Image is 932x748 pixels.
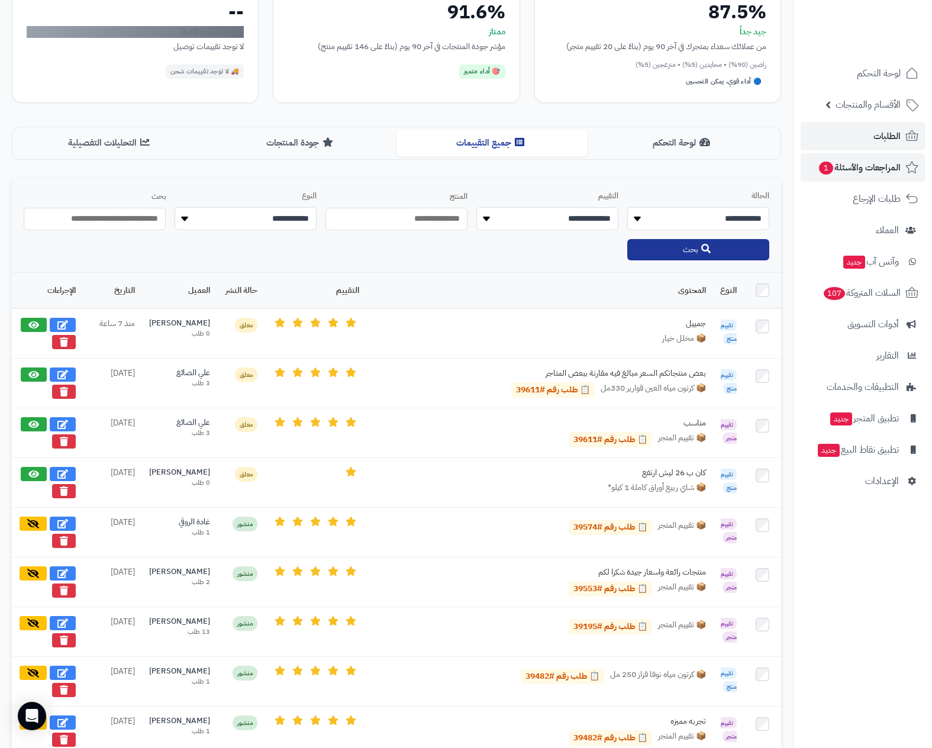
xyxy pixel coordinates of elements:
div: [PERSON_NAME] [149,318,210,329]
td: [DATE] [83,458,142,508]
td: [DATE] [83,657,142,707]
span: السلات المتروكة [823,285,901,301]
th: حالة النشر [217,273,265,308]
td: [DATE] [83,408,142,458]
div: 1 طلب [149,677,210,686]
span: لوحة التحكم [857,65,901,82]
div: [PERSON_NAME] [149,666,210,677]
span: المراجعات والأسئلة [818,159,901,176]
div: مؤشر جودة المنتجات في آخر 90 يوم (بناءً على 146 تقييم منتج) [288,40,505,53]
span: 📦 تقييم المتجر [658,619,706,634]
td: منذ 7 ساعة [83,308,142,359]
span: 📦 تقييم المتجر [658,730,706,746]
span: 📦 تقييم المتجر [658,520,706,535]
a: العملاء [801,216,925,244]
div: Open Intercom Messenger [18,702,46,730]
span: 1 [819,162,833,175]
span: تقييم متجر [721,568,737,593]
div: منتجات رائعة واسعار جيدة شكرا لكم [528,566,706,578]
span: معلق [235,367,257,382]
a: السلات المتروكة107 [801,279,925,307]
span: منشور [233,666,257,681]
th: التاريخ [83,273,142,308]
span: التقارير [876,347,899,364]
th: الإجراءات [12,273,83,308]
div: غادة الروقي [149,517,210,528]
div: كان ب 26 ليش ارتفع [528,467,706,479]
a: التطبيقات والخدمات [801,373,925,401]
td: [DATE] [83,508,142,557]
div: من عملائك سعداء بمتجرك في آخر 90 يوم (بناءً على 20 تقييم متجر) [549,40,766,53]
td: [DATE] [83,359,142,408]
div: علي الصائغ [149,417,210,428]
span: تقييم متجر [721,618,737,643]
div: 3 طلب [149,379,210,388]
a: 📋 طلب رقم #39611 [511,382,595,398]
span: منشور [233,517,257,531]
a: 📋 طلب رقم #39482 [521,669,604,684]
span: 📦 شاي ربيع أوراق كاملة 1 كيلو* [608,482,706,494]
th: المحتوى [366,273,713,308]
span: طلبات الإرجاع [853,191,901,207]
button: جميع التقييمات [396,130,588,156]
div: 0 طلب [149,478,210,488]
span: جديد [843,256,865,269]
div: ممتاز [288,26,505,38]
div: -- [27,2,244,21]
div: 🔵 أداء قوي، يمكن التحسين [681,75,766,89]
th: التقييم [265,273,366,308]
span: 📦 كرتون مياه نوفا قزاز 250 مل [610,669,706,684]
span: تقييم متجر [721,717,737,742]
label: التقييم [476,191,618,202]
a: 📋 طلب رقم #39611 [569,432,652,447]
span: الإعدادات [865,473,899,489]
a: وآتس آبجديد [801,247,925,276]
span: 107 [824,287,845,300]
button: بحث [627,239,769,260]
div: 0 طلب [149,329,210,338]
div: جيد جداً [549,26,766,38]
button: لوحة التحكم [588,130,779,156]
label: النوع [175,191,317,202]
a: المراجعات والأسئلة1 [801,153,925,182]
a: 📋 طلب رقم #39553 [569,581,652,597]
span: الأقسام والمنتجات [836,96,901,113]
span: 📦 تقييم المتجر [658,581,706,597]
div: 1 طلب [149,528,210,537]
th: النوع [713,273,744,308]
label: المنتج [325,191,467,202]
a: لوحة التحكم [801,59,925,88]
label: الحالة [627,191,769,202]
div: بعض منتجاتكم السعر مبالغ فيه مقارنة ببعض المتاجر [528,367,706,379]
button: التحليلات التفصيلية [15,130,206,156]
span: تقييم منتج [721,369,737,394]
span: جديد [830,412,852,425]
th: العميل [142,273,217,308]
div: 13 طلب [149,627,210,637]
img: logo-2.png [852,9,921,34]
span: أدوات التسويق [847,316,899,333]
td: [DATE] [83,607,142,657]
span: التطبيقات والخدمات [827,379,899,395]
div: 3 طلب [149,428,210,438]
span: وآتس آب [842,253,899,270]
div: [PERSON_NAME] [149,616,210,627]
a: أدوات التسويق [801,310,925,338]
div: 2 طلب [149,578,210,587]
span: تطبيق المتجر [829,410,899,427]
div: لا توجد بيانات كافية [27,26,244,38]
span: تقييم منتج [721,469,737,494]
span: منشور [233,616,257,631]
span: العملاء [876,222,899,238]
div: 🎯 أداء متميز [459,65,505,79]
div: لا توجد تقييمات توصيل [27,40,244,53]
span: معلق [235,417,257,432]
div: تجربه مميزه [528,715,706,727]
span: 📦 كرتون مياه العين قوارير 330مل [601,382,706,398]
span: جديد [818,444,840,457]
div: [PERSON_NAME] [149,715,210,727]
div: جمييل [528,318,706,330]
span: منشور [233,715,257,730]
div: مناسب [528,417,706,429]
a: 📋 طلب رقم #39195 [569,619,652,634]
